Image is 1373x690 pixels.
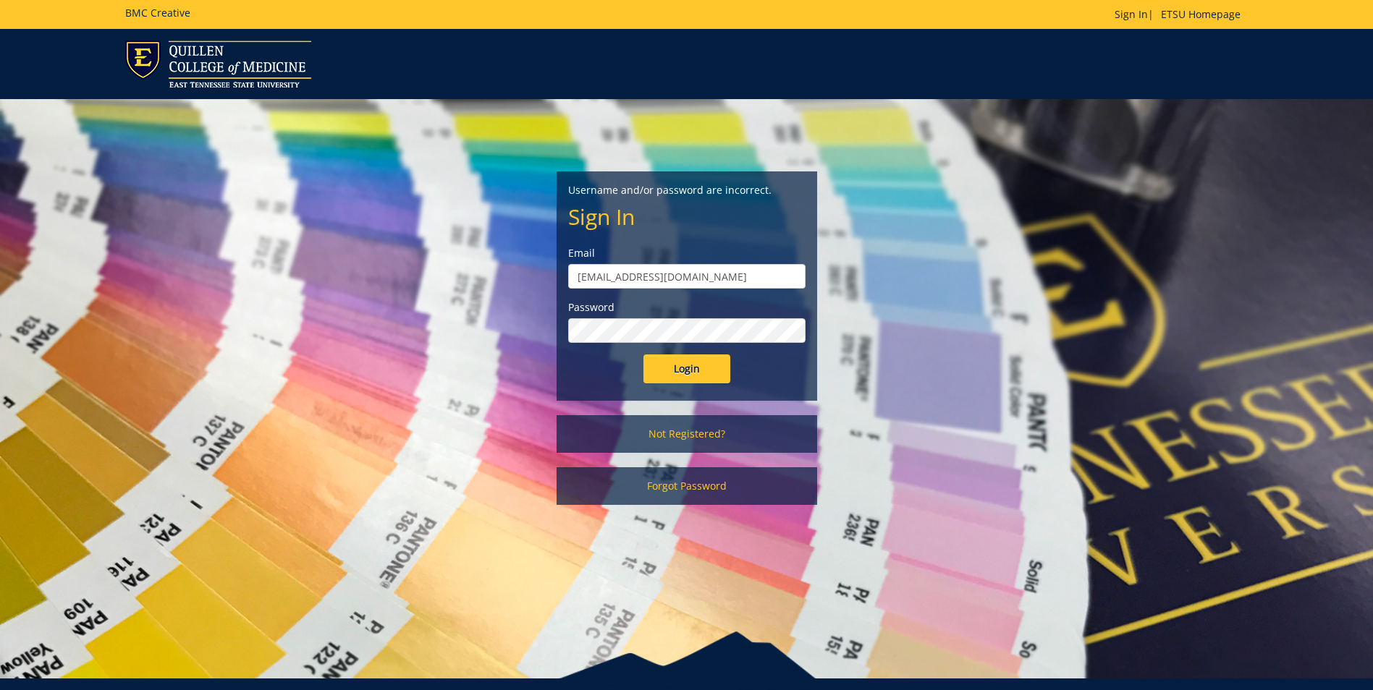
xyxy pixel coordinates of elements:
a: Forgot Password [557,467,817,505]
label: Password [568,300,806,315]
p: | [1115,7,1248,22]
p: Username and/or password are incorrect. [568,183,806,197]
h5: BMC Creative [125,7,190,18]
a: Sign In [1115,7,1148,21]
label: Email [568,246,806,260]
a: Not Registered? [557,415,817,453]
img: ETSU logo [125,41,311,88]
a: ETSU Homepage [1154,7,1248,21]
h2: Sign In [568,205,806,229]
input: Login [643,354,730,383]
